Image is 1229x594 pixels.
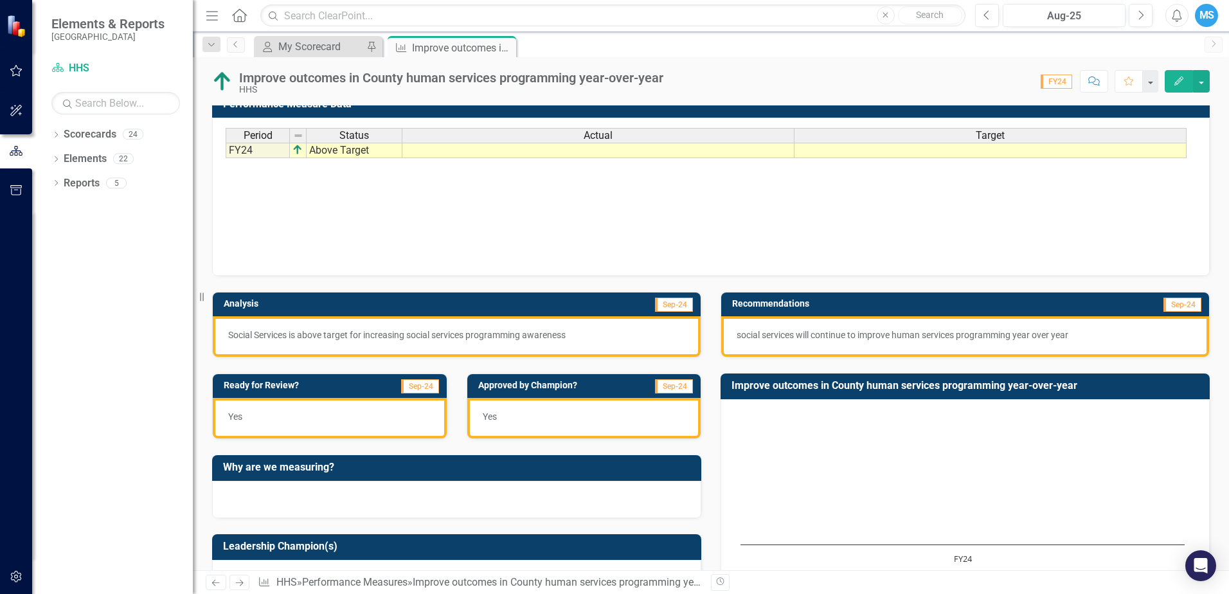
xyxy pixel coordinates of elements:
[1007,8,1121,24] div: Aug-25
[302,576,408,588] a: Performance Measures
[239,85,663,94] div: HHS
[228,328,685,341] p: Social Services is above target for increasing social services programming awareness
[292,145,303,155] img: VmL+zLOWXp8NoCSi7l57Eu8eJ+4GWSi48xzEIItyGCrzKAg+GPZxiGYRiGYS7xC1jVADWlAHzkAAAAAElFTkSuQmCC
[51,61,180,76] a: HHS
[106,177,127,188] div: 5
[276,576,297,588] a: HHS
[244,130,273,141] span: Period
[293,130,303,141] img: 8DAGhfEEPCf229AAAAAElFTkSuQmCC
[483,411,497,422] span: Yes
[239,71,663,85] div: Improve outcomes in County human services programming year-over-year
[737,328,1194,341] p: social services will continue to improve human services programming year over year
[123,129,143,140] div: 24
[64,127,116,142] a: Scorecards
[916,10,944,20] span: Search
[224,299,445,309] h3: Analysis
[339,130,369,141] span: Status
[278,39,363,55] div: My Scorecard
[412,40,513,56] div: Improve outcomes in County human services programming year-over-year
[260,4,965,27] input: Search ClearPoint...
[478,381,633,390] h3: Approved by Champion?
[731,380,1203,392] h3: Improve outcomes in County human services programming year-over-year
[226,143,290,158] td: FY24
[64,152,107,166] a: Elements
[1163,298,1201,312] span: Sep-24
[898,6,962,24] button: Search
[228,411,242,422] span: Yes
[976,130,1005,141] span: Target
[1185,550,1216,581] div: Open Intercom Messenger
[655,379,693,393] span: Sep-24
[258,575,701,590] div: » »
[226,570,244,588] div: SN
[655,298,693,312] span: Sep-24
[51,32,165,42] small: [GEOGRAPHIC_DATA]
[401,379,439,393] span: Sep-24
[6,14,29,37] img: ClearPoint Strategy
[212,71,233,92] img: Above Target
[413,576,746,588] div: Improve outcomes in County human services programming year-over-year
[1003,4,1126,27] button: Aug-25
[223,462,695,473] h3: Why are we measuring?
[732,299,1044,309] h3: Recommendations
[1195,4,1218,27] button: MS
[1041,75,1072,89] span: FY24
[51,16,165,32] span: Elements & Reports
[51,92,180,114] input: Search Below...
[223,541,695,552] h3: Leadership Champion(s)
[954,553,973,564] text: FY24
[307,143,402,158] td: Above Target
[113,154,134,165] div: 22
[223,98,1203,110] h3: Performance Measure Data
[64,176,100,191] a: Reports
[584,130,613,141] span: Actual
[224,381,366,390] h3: Ready for Review?
[257,39,363,55] a: My Scorecard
